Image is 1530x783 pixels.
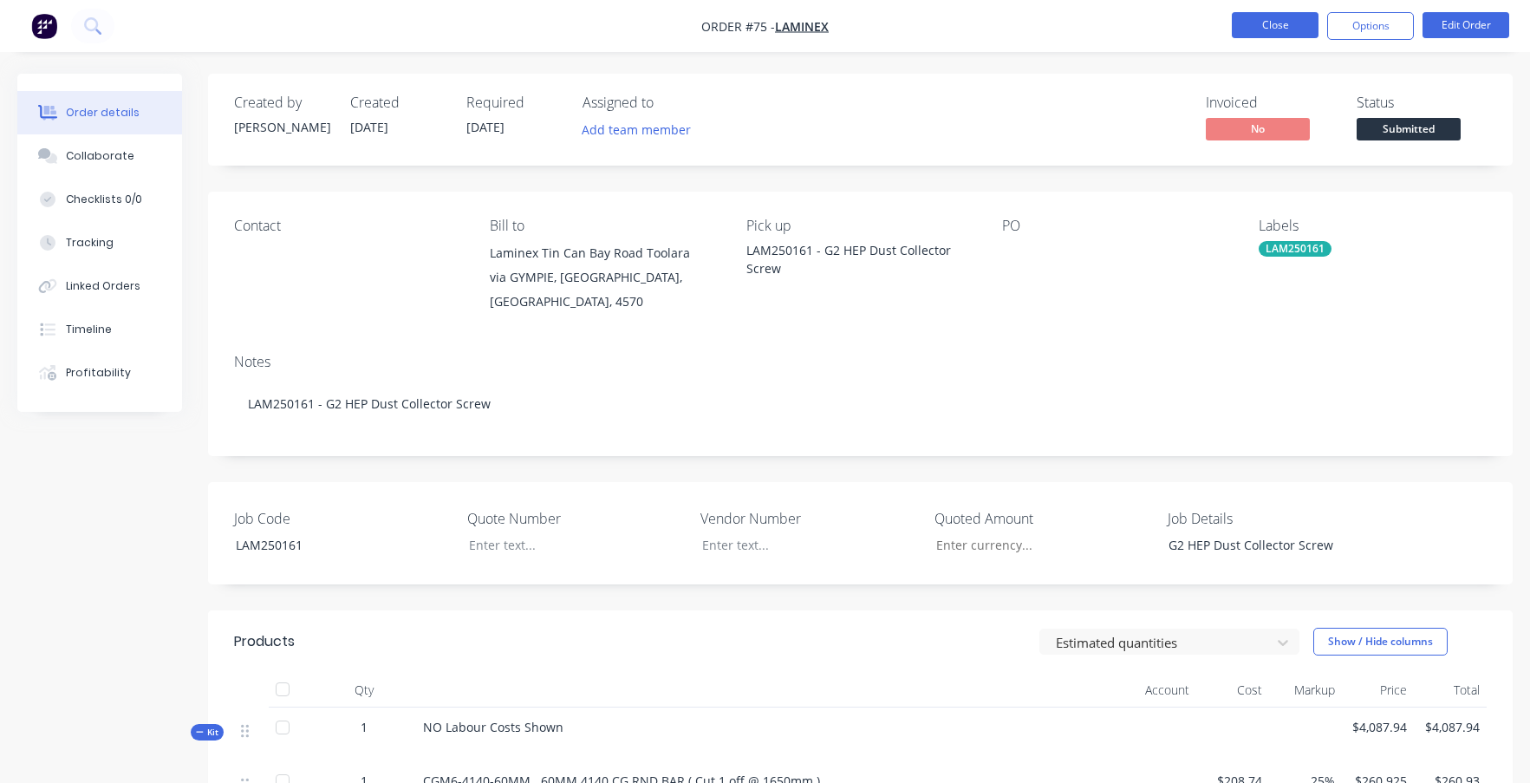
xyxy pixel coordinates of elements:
[1206,118,1310,140] span: No
[222,532,439,558] div: LAM250161
[17,178,182,221] button: Checklists 0/0
[17,264,182,308] button: Linked Orders
[17,221,182,264] button: Tracking
[573,118,700,141] button: Add team member
[467,508,684,529] label: Quote Number
[361,718,368,736] span: 1
[583,95,756,111] div: Assigned to
[66,322,112,337] div: Timeline
[490,241,718,314] div: Laminex Tin Can Bay Road Toolaravia GYMPIE, [GEOGRAPHIC_DATA], [GEOGRAPHIC_DATA], 4570
[66,365,131,381] div: Profitability
[1269,673,1342,708] div: Markup
[234,118,329,136] div: [PERSON_NAME]
[1259,241,1331,257] div: LAM250161
[1023,673,1196,708] div: Account
[1155,532,1371,558] div: G2 HEP Dust Collector Screw
[1357,118,1461,140] span: Submitted
[423,719,563,735] span: NO Labour Costs Shown
[17,134,182,178] button: Collaborate
[1206,95,1336,111] div: Invoiced
[350,95,446,111] div: Created
[17,308,182,351] button: Timeline
[66,105,140,121] div: Order details
[921,532,1150,558] input: Enter currency...
[466,95,562,111] div: Required
[234,631,295,652] div: Products
[1357,118,1461,144] button: Submitted
[1196,673,1269,708] div: Cost
[196,726,218,739] span: Kit
[746,241,974,277] div: LAM250161 - G2 HEP Dust Collector Screw
[1327,12,1414,40] button: Options
[1168,508,1384,529] label: Job Details
[934,508,1151,529] label: Quoted Amount
[1313,628,1448,656] button: Show / Hide columns
[700,508,917,529] label: Vendor Number
[490,265,718,314] div: via GYMPIE, [GEOGRAPHIC_DATA], [GEOGRAPHIC_DATA], 4570
[66,235,114,251] div: Tracking
[66,148,134,164] div: Collaborate
[490,241,718,265] div: Laminex Tin Can Bay Road Toolara
[234,354,1487,370] div: Notes
[1414,673,1487,708] div: Total
[234,218,462,234] div: Contact
[350,119,388,135] span: [DATE]
[775,18,829,35] a: Laminex
[191,724,224,741] button: Kit
[746,218,974,234] div: Pick up
[1421,718,1480,736] span: $4,087.94
[31,13,57,39] img: Factory
[490,218,718,234] div: Bill to
[701,18,775,35] span: Order #75 -
[66,278,140,294] div: Linked Orders
[234,95,329,111] div: Created by
[17,91,182,134] button: Order details
[17,351,182,395] button: Profitability
[1349,718,1408,736] span: $4,087.94
[312,673,416,708] div: Qty
[1232,12,1318,38] button: Close
[66,192,142,207] div: Checklists 0/0
[1342,673,1415,708] div: Price
[1259,218,1487,234] div: Labels
[466,119,505,135] span: [DATE]
[583,118,700,141] button: Add team member
[1002,218,1230,234] div: PO
[1357,95,1487,111] div: Status
[234,377,1487,430] div: LAM250161 - G2 HEP Dust Collector Screw
[234,508,451,529] label: Job Code
[1423,12,1509,38] button: Edit Order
